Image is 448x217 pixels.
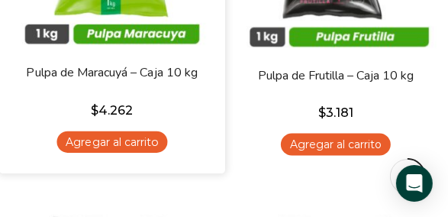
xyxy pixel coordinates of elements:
[396,165,433,202] div: Open Intercom Messenger
[318,105,326,120] span: $
[56,131,167,153] a: Agregar al carrito: “Pulpa de Maracuyá - Caja 10 kg”
[246,67,427,85] a: Pulpa de Frutilla – Caja 10 kg
[318,105,353,120] bdi: 3.181
[21,64,203,82] a: Pulpa de Maracuyá – Caja 10 kg
[281,134,391,156] a: Agregar al carrito: “Pulpa de Frutilla - Caja 10 kg”
[91,102,133,117] bdi: 4.262
[91,102,98,117] span: $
